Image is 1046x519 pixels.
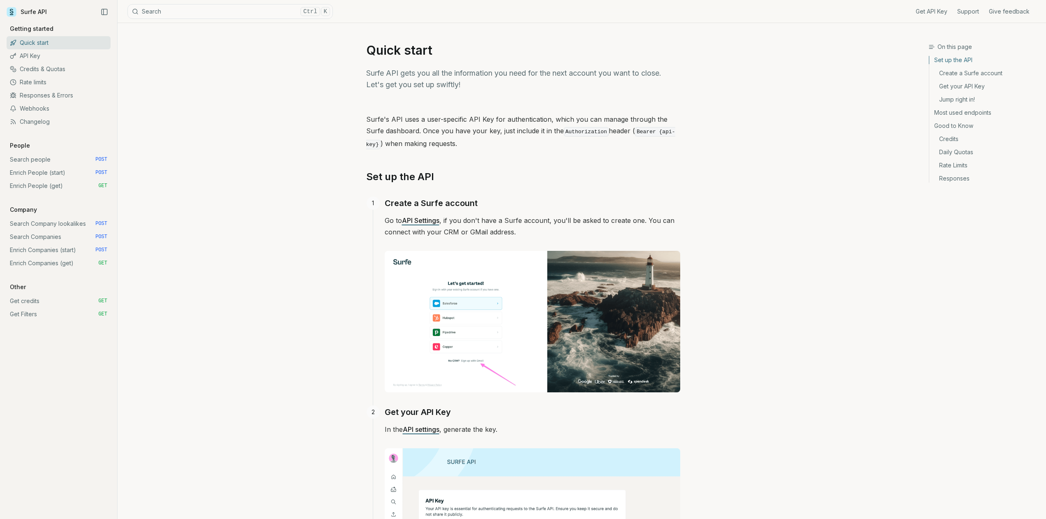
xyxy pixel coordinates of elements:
a: Get API Key [916,7,947,16]
a: Credits [929,132,1039,146]
p: Surfe API gets you all the information you need for the next account you want to close. Let's get... [366,67,680,90]
a: Support [957,7,979,16]
a: Get your API Key [385,405,451,419]
span: POST [95,234,107,240]
button: Collapse Sidebar [98,6,111,18]
span: POST [95,220,107,227]
a: Changelog [7,115,111,128]
kbd: K [321,7,330,16]
span: GET [98,183,107,189]
span: GET [98,311,107,317]
a: Webhooks [7,102,111,115]
h3: On this page [928,43,1039,51]
a: Daily Quotas [929,146,1039,159]
p: Surfe's API uses a user-specific API Key for authentication, which you can manage through the Sur... [366,114,680,151]
p: Go to , if you don't have a Surfe account, you'll be asked to create one. You can connect with yo... [385,215,680,238]
a: Get Filters GET [7,308,111,321]
a: Get your API Key [929,80,1039,93]
a: Enrich Companies (get) GET [7,257,111,270]
a: API settings [403,425,439,433]
p: Company [7,206,40,214]
img: Image [385,251,680,392]
a: Rate limits [7,76,111,89]
a: Enrich People (get) GET [7,179,111,192]
a: Set up the API [366,170,434,183]
h1: Quick start [366,43,680,58]
a: Jump right in! [929,93,1039,106]
p: Other [7,283,29,291]
span: GET [98,298,107,304]
span: POST [95,156,107,163]
a: Good to Know [929,119,1039,132]
a: Rate Limits [929,159,1039,172]
a: Credits & Quotas [7,63,111,76]
a: API Settings [402,216,439,225]
button: SearchCtrlK [127,4,333,19]
span: POST [95,169,107,176]
a: Responses [929,172,1039,183]
a: Enrich People (start) POST [7,166,111,179]
a: Give feedback [989,7,1030,16]
a: Enrich Companies (start) POST [7,243,111,257]
span: POST [95,247,107,253]
a: Surfe API [7,6,47,18]
a: Most used endpoints [929,106,1039,119]
a: Search Company lookalikes POST [7,217,111,230]
a: Set up the API [929,56,1039,67]
a: Responses & Errors [7,89,111,102]
kbd: Ctrl [300,7,320,16]
a: Search Companies POST [7,230,111,243]
a: Create a Surfe account [385,197,478,210]
a: Quick start [7,36,111,49]
a: Search people POST [7,153,111,166]
span: GET [98,260,107,266]
p: People [7,141,33,150]
a: API Key [7,49,111,63]
code: Authorization [564,127,609,137]
a: Create a Surfe account [929,67,1039,80]
a: Get credits GET [7,294,111,308]
p: Getting started [7,25,57,33]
